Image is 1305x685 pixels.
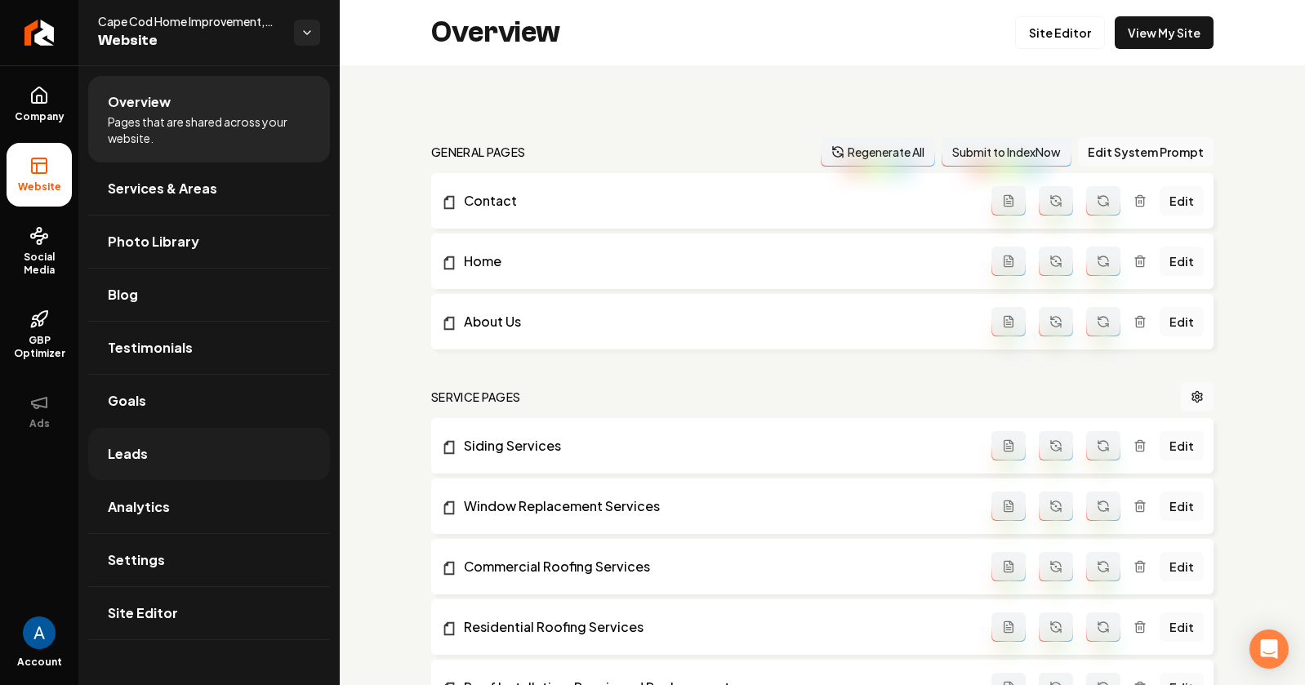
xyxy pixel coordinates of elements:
a: Photo Library [88,216,330,268]
a: Analytics [88,481,330,533]
span: Overview [108,92,171,112]
img: Andrew Magana [23,616,56,649]
button: Edit System Prompt [1078,137,1214,167]
h2: Overview [431,16,560,49]
span: Cape Cod Home Improvement, Inc [98,13,281,29]
span: Settings [108,550,165,570]
button: Add admin page prompt [991,552,1026,581]
a: Home [441,251,991,271]
a: Edit [1160,186,1204,216]
a: Window Replacement Services [441,496,991,516]
button: Open user button [23,616,56,649]
a: Site Editor [88,587,330,639]
a: Edit [1160,431,1204,460]
button: Add admin page prompt [991,186,1026,216]
span: GBP Optimizer [7,334,72,360]
span: Testimonials [108,338,193,358]
span: Social Media [7,251,72,277]
a: Commercial Roofing Services [441,557,991,576]
img: Rebolt Logo [24,20,55,46]
button: Add admin page prompt [991,431,1026,460]
button: Add admin page prompt [991,492,1026,521]
button: Add admin page prompt [991,247,1026,276]
a: Site Editor [1015,16,1105,49]
a: GBP Optimizer [7,296,72,373]
a: Leads [88,428,330,480]
span: Website [11,180,68,193]
span: Blog [108,285,138,305]
a: Edit [1160,307,1204,336]
span: Photo Library [108,232,199,251]
a: Company [7,73,72,136]
div: Open Intercom Messenger [1249,629,1289,669]
button: Add admin page prompt [991,612,1026,642]
span: Site Editor [108,603,178,623]
span: Pages that are shared across your website. [108,113,310,146]
span: Company [8,110,71,123]
span: Goals [108,391,146,411]
a: Contact [441,191,991,211]
span: Services & Areas [108,179,217,198]
h2: general pages [431,144,526,160]
a: Edit [1160,612,1204,642]
span: Analytics [108,497,170,517]
a: View My Site [1115,16,1214,49]
h2: Service Pages [431,389,521,405]
a: Edit [1160,552,1204,581]
button: Add admin page prompt [991,307,1026,336]
button: Ads [7,380,72,443]
a: Siding Services [441,436,991,456]
span: Ads [23,417,56,430]
button: Regenerate All [821,137,935,167]
a: Settings [88,534,330,586]
a: Blog [88,269,330,321]
a: Edit [1160,247,1204,276]
a: Edit [1160,492,1204,521]
a: Testimonials [88,322,330,374]
button: Submit to IndexNow [942,137,1071,167]
a: Goals [88,375,330,427]
a: Residential Roofing Services [441,617,991,637]
a: Services & Areas [88,162,330,215]
a: About Us [441,312,991,331]
span: Website [98,29,281,52]
span: Account [17,656,62,669]
span: Leads [108,444,148,464]
a: Social Media [7,213,72,290]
